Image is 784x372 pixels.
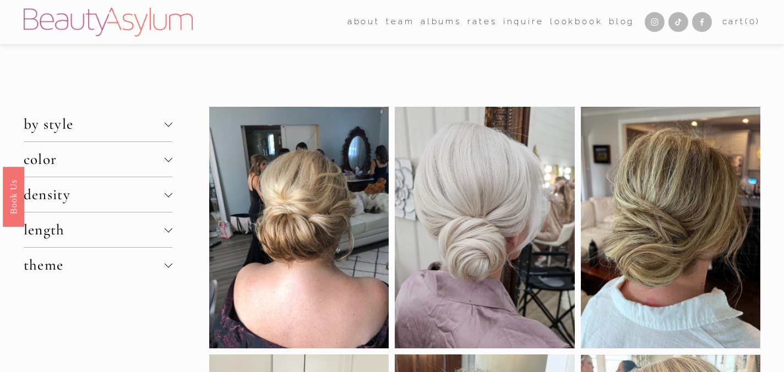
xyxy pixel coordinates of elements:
[749,17,756,26] span: 0
[24,212,172,247] button: length
[386,14,414,30] span: team
[347,14,380,31] a: folder dropdown
[467,14,497,31] a: Rates
[24,107,172,141] button: by style
[386,14,414,31] a: folder dropdown
[503,14,544,31] a: Inquire
[24,150,165,168] span: color
[421,14,461,31] a: albums
[550,14,603,31] a: Lookbook
[668,12,688,32] a: TikTok
[24,115,165,133] span: by style
[24,248,172,282] button: theme
[24,177,172,212] button: density
[645,12,665,32] a: Instagram
[24,256,165,274] span: theme
[692,12,712,32] a: Facebook
[347,14,380,30] span: about
[24,142,172,177] button: color
[24,221,165,239] span: length
[24,8,193,36] img: Beauty Asylum | Bridal Hair &amp; Makeup Charlotte &amp; Atlanta
[745,17,760,26] span: ( )
[24,185,165,204] span: density
[3,167,24,227] a: Book Us
[609,14,634,31] a: Blog
[722,14,761,30] a: 0 items in cart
